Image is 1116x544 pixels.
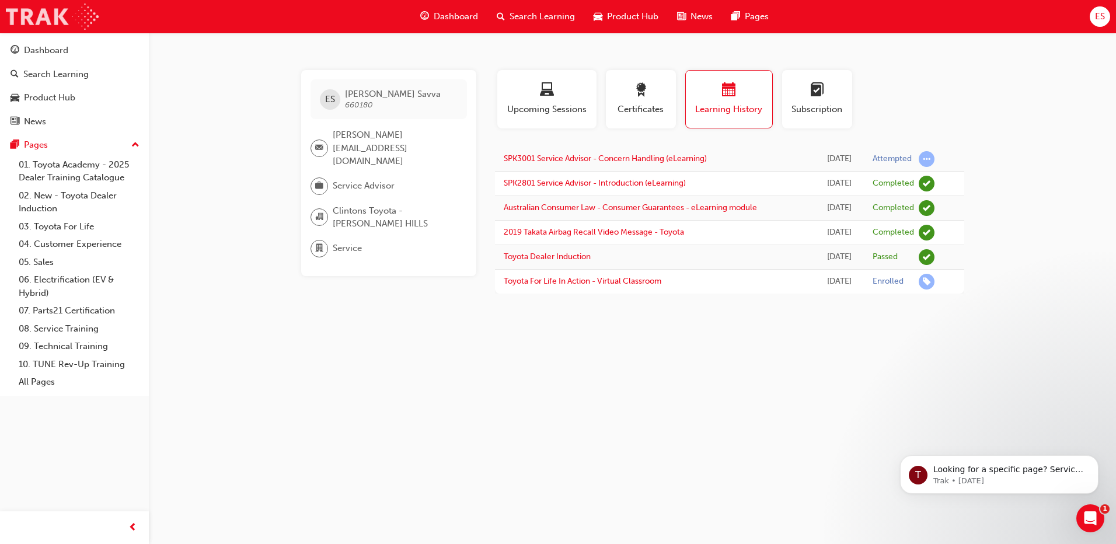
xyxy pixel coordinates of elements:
a: Search Learning [5,64,144,85]
div: Thu Aug 21 2025 10:31:16 GMT+1000 (Australian Eastern Standard Time) [823,275,855,288]
a: 01. Toyota Academy - 2025 Dealer Training Catalogue [14,156,144,187]
span: car-icon [11,93,19,103]
span: [PERSON_NAME] Savva [345,89,441,99]
a: 2019 Takata Airbag Recall Video Message - Toyota [504,227,684,237]
span: learningRecordVerb_ENROLL-icon [919,274,934,290]
div: Completed [873,203,914,214]
span: learningRecordVerb_COMPLETE-icon [919,225,934,240]
div: Dashboard [24,44,68,57]
span: Dashboard [434,10,478,23]
a: 09. Technical Training [14,337,144,355]
div: Completed [873,178,914,189]
span: 1 [1100,504,1110,514]
span: email-icon [315,141,323,156]
span: search-icon [11,69,19,80]
iframe: Intercom live chat [1076,504,1104,532]
button: Pages [5,134,144,156]
span: ES [1095,10,1105,23]
a: 03. Toyota For Life [14,218,144,236]
span: guage-icon [420,9,429,24]
a: car-iconProduct Hub [584,5,668,29]
span: search-icon [497,9,505,24]
span: laptop-icon [540,83,554,99]
div: Attempted [873,154,912,165]
iframe: Intercom notifications message [883,431,1116,512]
span: Product Hub [607,10,658,23]
div: Pages [24,138,48,152]
a: guage-iconDashboard [411,5,487,29]
div: Search Learning [23,68,89,81]
div: Mon Aug 25 2025 13:21:27 GMT+1000 (Australian Eastern Standard Time) [823,177,855,190]
a: 06. Electrification (EV & Hybrid) [14,271,144,302]
span: [PERSON_NAME][EMAIL_ADDRESS][DOMAIN_NAME] [333,128,458,168]
span: Service Advisor [333,179,395,193]
button: DashboardSearch LearningProduct HubNews [5,37,144,134]
span: 660180 [345,100,373,110]
button: ES [1090,6,1110,27]
span: learningRecordVerb_PASS-icon [919,249,934,265]
a: Dashboard [5,40,144,61]
span: calendar-icon [722,83,736,99]
span: ES [325,93,335,106]
img: Trak [6,4,99,30]
span: up-icon [131,138,139,153]
a: search-iconSearch Learning [487,5,584,29]
a: news-iconNews [668,5,722,29]
span: news-icon [11,117,19,127]
button: Subscription [782,70,852,128]
span: learningRecordVerb_ATTEMPT-icon [919,151,934,167]
span: learningplan-icon [810,83,824,99]
span: learningRecordVerb_COMPLETE-icon [919,200,934,216]
div: Mon Aug 25 2025 13:24:02 GMT+1000 (Australian Eastern Standard Time) [823,152,855,166]
span: award-icon [634,83,648,99]
div: News [24,115,46,128]
span: Learning History [695,103,763,116]
span: news-icon [677,9,686,24]
span: Upcoming Sessions [506,103,588,116]
button: Upcoming Sessions [497,70,597,128]
a: Product Hub [5,87,144,109]
span: organisation-icon [315,210,323,225]
a: pages-iconPages [722,5,778,29]
span: pages-icon [731,9,740,24]
span: car-icon [594,9,602,24]
span: prev-icon [128,521,137,535]
span: pages-icon [11,140,19,151]
a: 02. New - Toyota Dealer Induction [14,187,144,218]
div: Mon Aug 25 2025 10:13:31 GMT+1000 (Australian Eastern Standard Time) [823,226,855,239]
span: briefcase-icon [315,179,323,194]
div: Completed [873,227,914,238]
a: 05. Sales [14,253,144,271]
div: Enrolled [873,276,904,287]
a: 08. Service Training [14,320,144,338]
span: Subscription [791,103,843,116]
span: department-icon [315,241,323,256]
span: learningRecordVerb_COMPLETE-icon [919,176,934,191]
span: Search Learning [510,10,575,23]
a: Toyota Dealer Induction [504,252,591,261]
button: Learning History [685,70,773,128]
span: Pages [745,10,769,23]
a: All Pages [14,373,144,391]
div: Product Hub [24,91,75,104]
span: guage-icon [11,46,19,56]
div: Passed [873,252,898,263]
a: 10. TUNE Rev-Up Training [14,355,144,374]
div: Thu Aug 21 2025 15:32:00 GMT+1000 (Australian Eastern Standard Time) [823,250,855,264]
div: Mon Aug 25 2025 11:55:18 GMT+1000 (Australian Eastern Standard Time) [823,201,855,215]
span: News [690,10,713,23]
a: 07. Parts21 Certification [14,302,144,320]
a: 04. Customer Experience [14,235,144,253]
a: SPK2801 Service Advisor - Introduction (eLearning) [504,178,686,188]
a: Toyota For Life In Action - Virtual Classroom [504,276,661,286]
a: SPK3001 Service Advisor - Concern Handling (eLearning) [504,154,707,163]
button: Certificates [606,70,676,128]
span: Clintons Toyota - [PERSON_NAME] HILLS [333,204,458,231]
span: Service [333,242,362,255]
a: News [5,111,144,132]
